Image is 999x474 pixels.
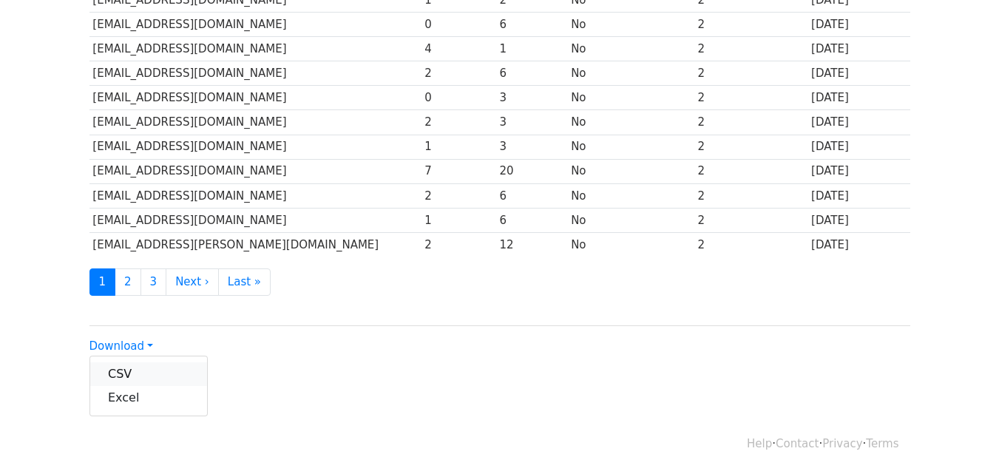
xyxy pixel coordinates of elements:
a: Excel [90,386,207,410]
td: 2 [421,183,495,208]
td: No [567,183,694,208]
a: Privacy [822,437,862,450]
td: 6 [496,183,568,208]
td: No [567,13,694,37]
td: 3 [496,86,568,110]
td: [DATE] [807,135,910,159]
td: 6 [496,13,568,37]
td: 0 [421,13,495,37]
td: 2 [694,208,807,232]
td: 1 [421,208,495,232]
td: 2 [694,86,807,110]
a: Contact [776,437,819,450]
a: Help [747,437,772,450]
td: [DATE] [807,86,910,110]
td: [DATE] [807,110,910,135]
td: [EMAIL_ADDRESS][PERSON_NAME][DOMAIN_NAME] [89,232,421,257]
a: 1 [89,268,116,296]
td: [DATE] [807,208,910,232]
td: 6 [496,61,568,86]
td: [EMAIL_ADDRESS][DOMAIN_NAME] [89,208,421,232]
td: 1 [496,37,568,61]
td: No [567,110,694,135]
td: [EMAIL_ADDRESS][DOMAIN_NAME] [89,86,421,110]
td: 6 [496,208,568,232]
td: 7 [421,159,495,183]
td: No [567,208,694,232]
td: [DATE] [807,37,910,61]
a: Next › [166,268,219,296]
td: [EMAIL_ADDRESS][DOMAIN_NAME] [89,183,421,208]
a: 2 [115,268,141,296]
td: 4 [421,37,495,61]
td: 3 [496,110,568,135]
td: 2 [421,61,495,86]
td: No [567,232,694,257]
iframe: Chat Widget [925,403,999,474]
td: No [567,159,694,183]
td: 3 [496,135,568,159]
td: 2 [694,232,807,257]
td: [EMAIL_ADDRESS][DOMAIN_NAME] [89,110,421,135]
td: [EMAIL_ADDRESS][DOMAIN_NAME] [89,13,421,37]
td: 20 [496,159,568,183]
td: 2 [694,135,807,159]
a: 3 [140,268,167,296]
td: [EMAIL_ADDRESS][DOMAIN_NAME] [89,61,421,86]
td: [EMAIL_ADDRESS][DOMAIN_NAME] [89,135,421,159]
a: CSV [90,362,207,386]
td: 1 [421,135,495,159]
td: 2 [694,61,807,86]
td: 12 [496,232,568,257]
td: [EMAIL_ADDRESS][DOMAIN_NAME] [89,37,421,61]
td: [EMAIL_ADDRESS][DOMAIN_NAME] [89,159,421,183]
td: [DATE] [807,183,910,208]
td: [DATE] [807,13,910,37]
td: [DATE] [807,61,910,86]
td: No [567,61,694,86]
a: Terms [866,437,898,450]
td: 2 [421,110,495,135]
td: 2 [694,159,807,183]
td: No [567,86,694,110]
td: 0 [421,86,495,110]
td: No [567,37,694,61]
td: 2 [694,110,807,135]
td: 2 [694,37,807,61]
td: No [567,135,694,159]
td: 2 [421,232,495,257]
td: [DATE] [807,159,910,183]
a: Download [89,339,153,353]
a: Last » [218,268,271,296]
td: [DATE] [807,232,910,257]
td: 2 [694,183,807,208]
td: 2 [694,13,807,37]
